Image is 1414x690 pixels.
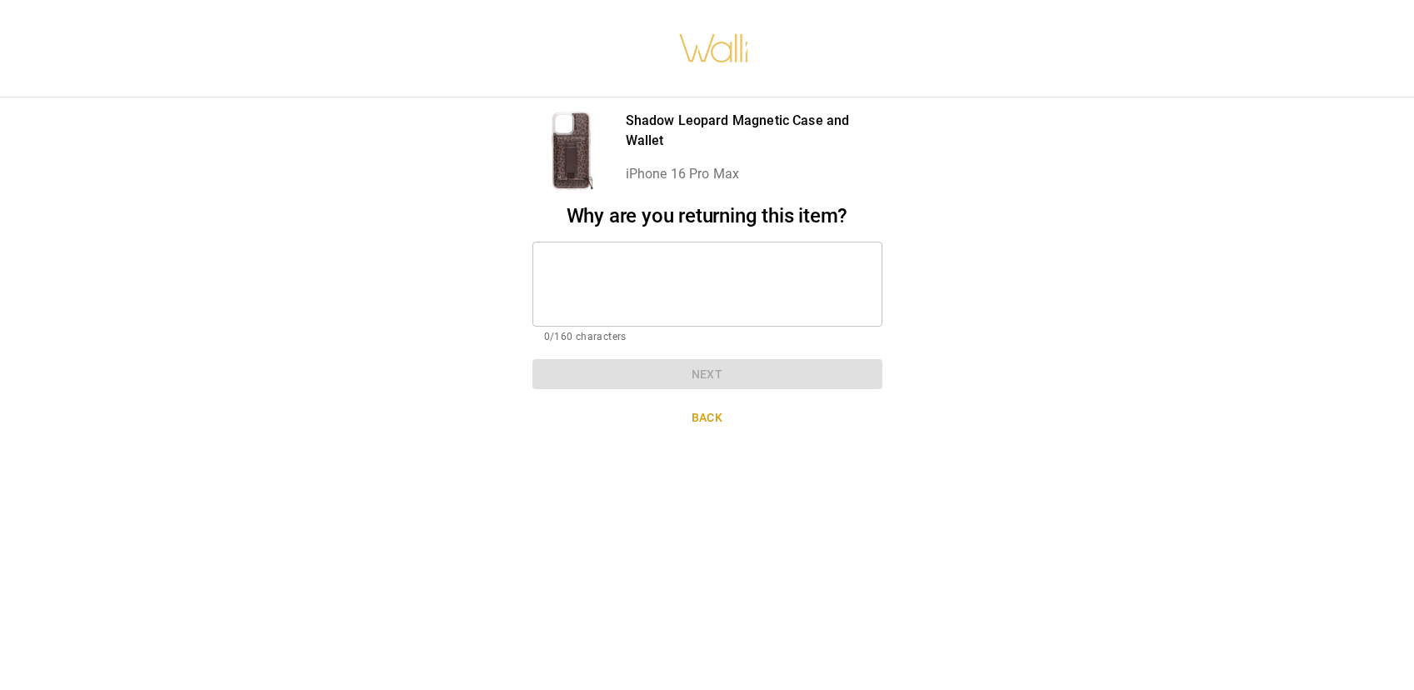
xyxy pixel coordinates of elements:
[532,204,882,228] h2: Why are you returning this item?
[626,164,882,184] p: iPhone 16 Pro Max
[532,402,882,433] button: Back
[544,329,871,346] p: 0/160 characters
[678,12,750,84] img: walli-inc.myshopify.com
[626,111,882,151] p: Shadow Leopard Magnetic Case and Wallet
